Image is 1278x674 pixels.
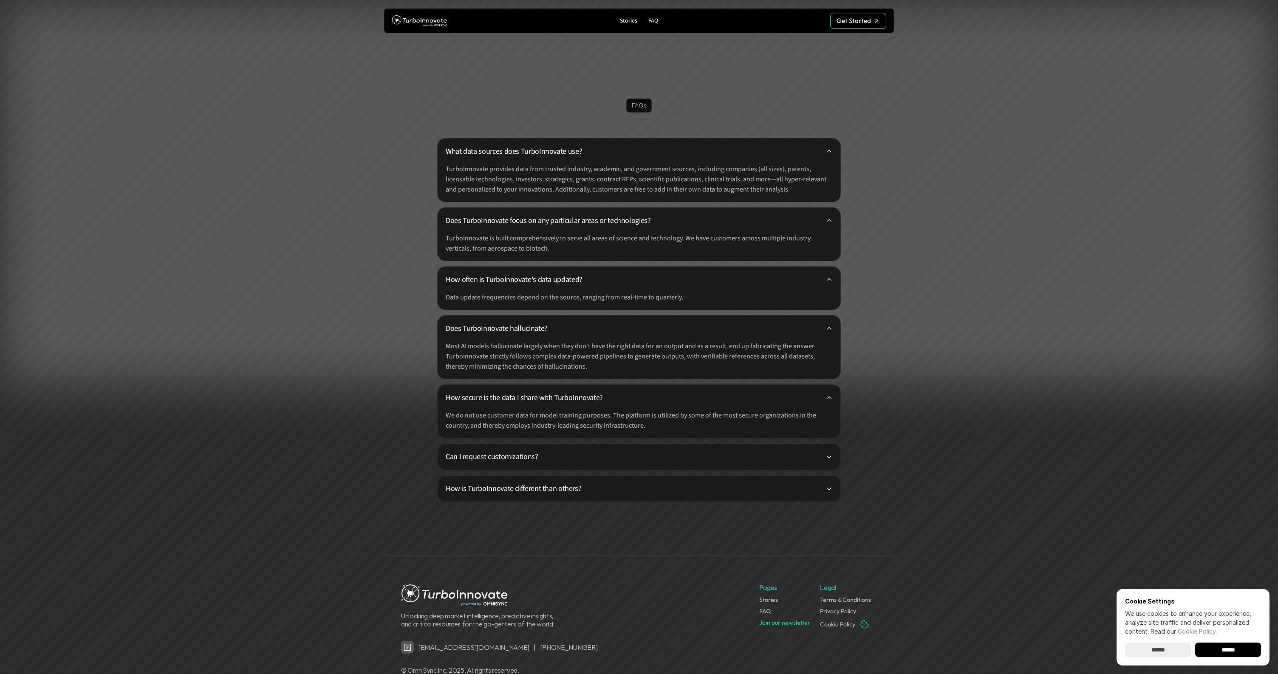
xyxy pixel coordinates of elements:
[540,643,598,651] a: [PHONE_NUMBER]
[820,607,856,615] a: Privacy Policy
[837,17,871,25] p: Get Started
[1125,598,1261,605] p: Cookie Settings
[418,643,529,651] a: [EMAIL_ADDRESS][DOMAIN_NAME]
[759,607,771,615] a: FAQ
[1178,628,1216,635] a: Cookie Policy
[1151,628,1217,635] span: Read our .
[759,583,777,592] p: Pages
[820,620,855,628] a: Cookie Policy
[645,15,662,27] a: FAQ
[401,612,558,628] p: Unlocking deep market intelligence, predictive insights, and critical resources for the go-getter...
[830,13,886,29] a: Get Started
[820,583,836,592] p: Legal
[616,15,641,27] a: Stories
[1125,609,1261,636] p: We use cookies to enhance your experience, analyze site traffic and deliver personalized content.
[759,619,810,626] a: Join our newsletter
[620,17,637,25] p: Stories
[648,17,658,25] p: FAQ
[820,596,871,603] a: Terms & Conditions
[860,619,870,629] button: Cookie Trigger
[534,643,536,651] p: |
[759,596,778,603] a: Stories
[392,13,447,29] img: TurboInnovate Logo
